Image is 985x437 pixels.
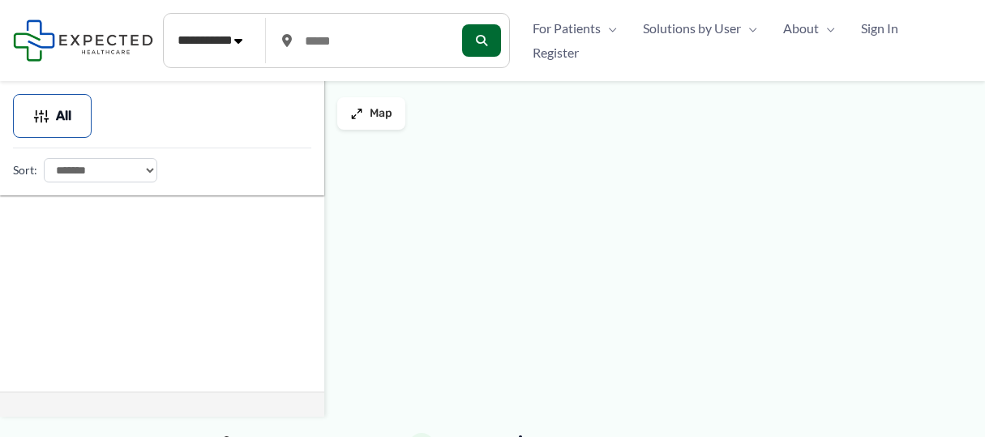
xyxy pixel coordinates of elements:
[533,16,601,41] span: For Patients
[770,16,848,41] a: AboutMenu Toggle
[533,41,579,65] span: Register
[350,107,363,120] img: Maximize
[783,16,819,41] span: About
[520,41,592,65] a: Register
[848,16,911,41] a: Sign In
[520,16,630,41] a: For PatientsMenu Toggle
[741,16,757,41] span: Menu Toggle
[13,160,37,181] label: Sort:
[337,97,405,130] button: Map
[861,16,898,41] span: Sign In
[56,110,71,122] span: All
[630,16,770,41] a: Solutions by UserMenu Toggle
[370,107,392,121] span: Map
[33,108,49,124] img: Filter
[601,16,617,41] span: Menu Toggle
[13,94,92,138] button: All
[643,16,741,41] span: Solutions by User
[819,16,835,41] span: Menu Toggle
[13,19,153,61] img: Expected Healthcare Logo - side, dark font, small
